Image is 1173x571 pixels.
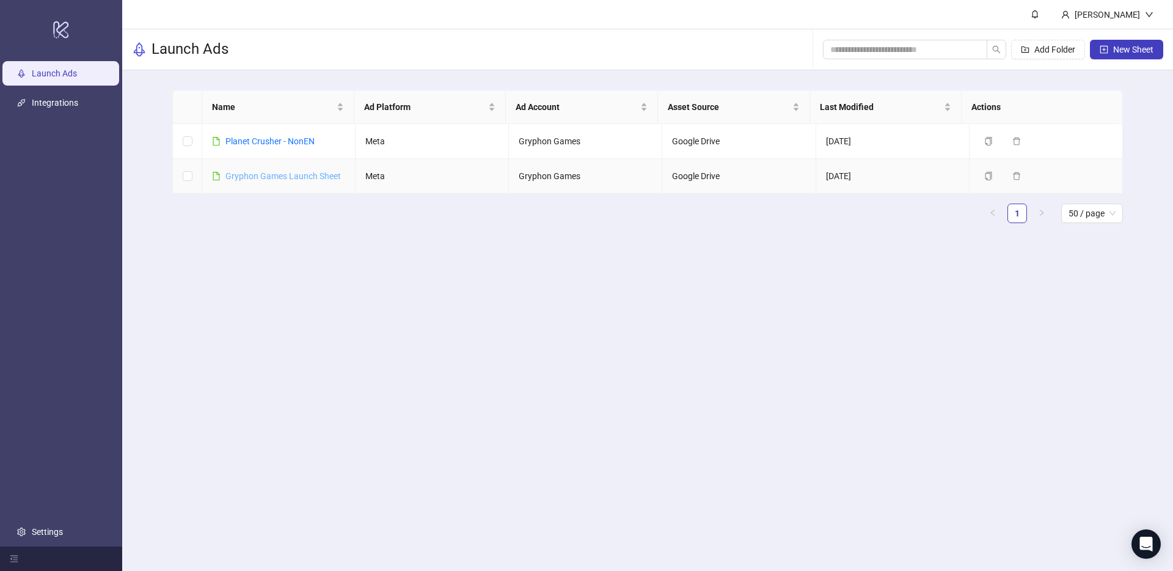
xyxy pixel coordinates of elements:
[356,124,509,159] td: Meta
[962,90,1114,124] th: Actions
[32,527,63,537] a: Settings
[989,209,996,216] span: left
[662,124,816,159] td: Google Drive
[1031,10,1039,18] span: bell
[1070,8,1145,21] div: [PERSON_NAME]
[212,100,334,114] span: Name
[1100,45,1108,54] span: plus-square
[1012,137,1021,146] span: delete
[1061,204,1123,223] div: Page Size
[1131,529,1161,559] div: Open Intercom Messenger
[1032,204,1051,223] button: right
[1032,204,1051,223] li: Next Page
[810,90,962,124] th: Last Modified
[354,90,506,124] th: Ad Platform
[132,42,147,57] span: rocket
[356,159,509,194] td: Meta
[1090,40,1163,59] button: New Sheet
[1011,40,1085,59] button: Add Folder
[983,204,1003,223] button: left
[1008,204,1026,223] a: 1
[1012,172,1021,180] span: delete
[212,137,221,146] span: file
[1145,10,1153,19] span: down
[506,90,658,124] th: Ad Account
[509,124,662,159] td: Gryphon Games
[364,100,486,114] span: Ad Platform
[225,171,341,181] a: Gryphon Games Launch Sheet
[1021,45,1029,54] span: folder-add
[668,100,790,114] span: Asset Source
[658,90,810,124] th: Asset Source
[1113,45,1153,54] span: New Sheet
[152,40,228,59] h3: Launch Ads
[983,204,1003,223] li: Previous Page
[816,159,970,194] td: [DATE]
[32,98,78,108] a: Integrations
[225,136,315,146] a: Planet Crusher - NonEN
[1007,204,1027,223] li: 1
[1034,45,1075,54] span: Add Folder
[1061,10,1070,19] span: user
[516,100,638,114] span: Ad Account
[1038,209,1045,216] span: right
[820,100,942,114] span: Last Modified
[992,45,1001,54] span: search
[662,159,816,194] td: Google Drive
[32,68,77,78] a: Launch Ads
[10,554,18,563] span: menu-fold
[509,159,662,194] td: Gryphon Games
[816,124,970,159] td: [DATE]
[984,172,993,180] span: copy
[984,137,993,146] span: copy
[1069,204,1116,223] span: 50 / page
[212,172,221,180] span: file
[202,90,354,124] th: Name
